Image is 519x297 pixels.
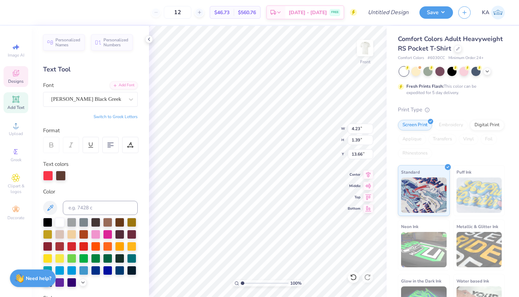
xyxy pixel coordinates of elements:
[43,81,54,89] label: Font
[238,9,256,16] span: $560.76
[470,120,504,130] div: Digital Print
[55,37,80,47] span: Personalized Names
[8,52,24,58] span: Image AI
[481,134,497,145] div: Foil
[164,6,191,19] input: – –
[482,8,489,17] span: KA
[289,9,327,16] span: [DATE] - [DATE]
[4,183,28,194] span: Clipart & logos
[9,131,23,136] span: Upload
[8,78,24,84] span: Designs
[348,206,360,211] span: Bottom
[398,134,426,145] div: Applique
[26,275,51,282] strong: Need help?
[457,277,489,285] span: Water based Ink
[43,188,138,196] div: Color
[401,177,447,213] img: Standard
[401,168,420,176] span: Standard
[401,232,447,267] img: Neon Ink
[428,134,457,145] div: Transfers
[110,81,138,89] div: Add Font
[348,172,360,177] span: Center
[43,65,138,74] div: Text Tool
[491,6,505,19] img: Kristen Afacan
[214,9,229,16] span: $46.73
[358,41,372,55] img: Front
[290,280,302,286] span: 100 %
[348,184,360,188] span: Middle
[428,55,445,61] span: # 6030CC
[457,168,471,176] span: Puff Ink
[398,106,505,114] div: Print Type
[103,37,129,47] span: Personalized Numbers
[398,55,424,61] span: Comfort Colors
[457,177,502,213] img: Puff Ink
[459,134,478,145] div: Vinyl
[63,201,138,215] input: e.g. 7428 c
[362,5,414,19] input: Untitled Design
[457,223,498,230] span: Metallic & Glitter Ink
[94,114,138,120] button: Switch to Greek Letters
[43,160,68,168] label: Text colors
[419,6,453,19] button: Save
[406,83,493,96] div: This color can be expedited for 5 day delivery.
[482,6,505,19] a: KA
[434,120,468,130] div: Embroidery
[398,120,432,130] div: Screen Print
[7,215,24,221] span: Decorate
[401,277,441,285] span: Glow in the Dark Ink
[43,127,138,135] div: Format
[11,157,22,163] span: Greek
[360,59,370,65] div: Front
[406,83,444,89] strong: Fresh Prints Flash:
[331,10,339,15] span: FREE
[398,148,432,159] div: Rhinestones
[7,105,24,110] span: Add Text
[348,195,360,200] span: Top
[401,223,418,230] span: Neon Ink
[448,55,484,61] span: Minimum Order: 24 +
[457,232,502,267] img: Metallic & Glitter Ink
[398,35,503,53] span: Comfort Colors Adult Heavyweight RS Pocket T-Shirt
